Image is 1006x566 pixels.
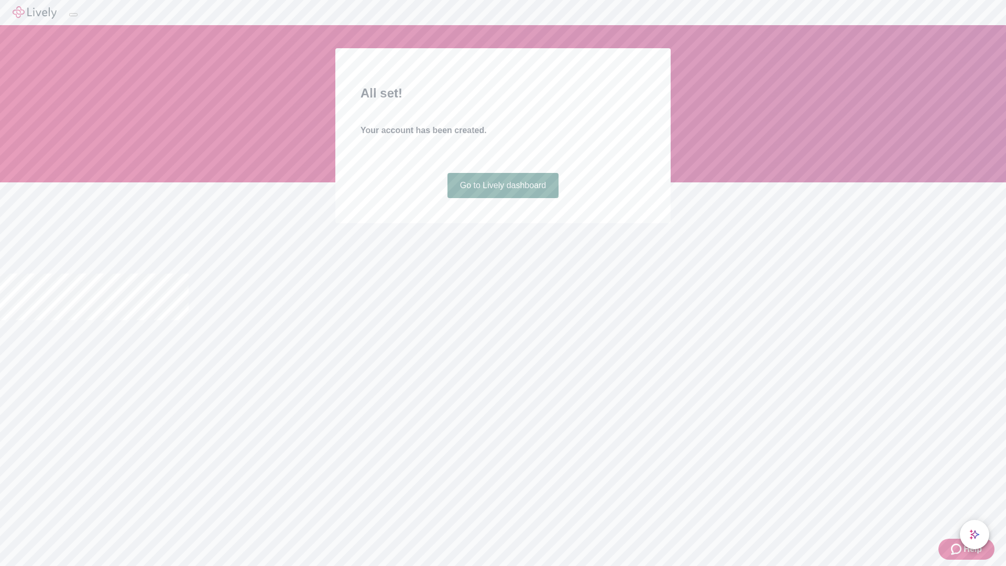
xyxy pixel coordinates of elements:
[69,13,78,16] button: Log out
[360,84,646,103] h2: All set!
[447,173,559,198] a: Go to Lively dashboard
[964,543,982,556] span: Help
[951,543,964,556] svg: Zendesk support icon
[960,520,989,549] button: chat
[969,529,980,540] svg: Lively AI Assistant
[13,6,57,19] img: Lively
[938,539,994,560] button: Zendesk support iconHelp
[360,124,646,137] h4: Your account has been created.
